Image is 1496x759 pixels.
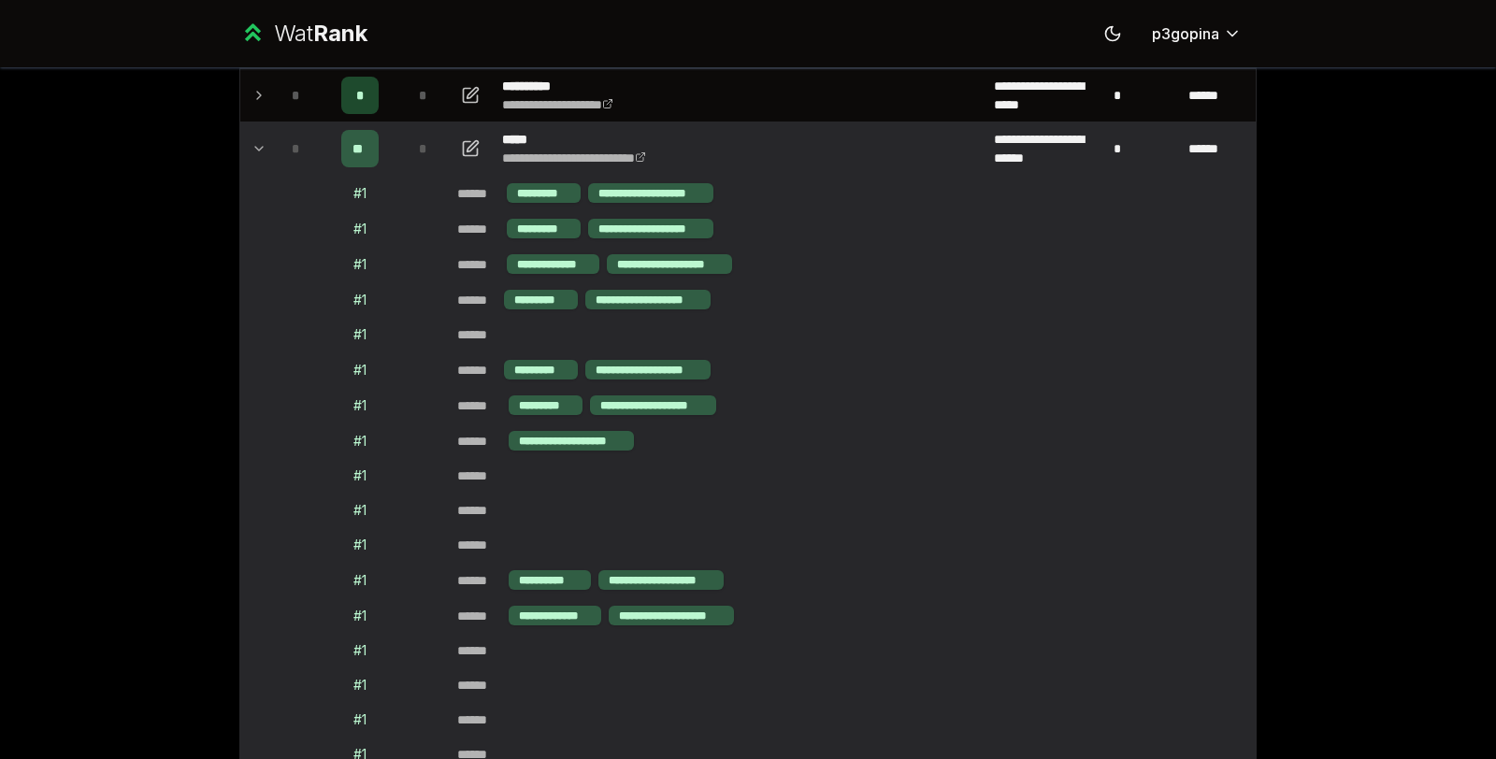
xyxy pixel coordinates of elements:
[353,361,367,379] div: # 1
[353,255,367,274] div: # 1
[353,184,367,203] div: # 1
[353,641,367,660] div: # 1
[239,19,367,49] a: WatRank
[353,291,367,309] div: # 1
[313,20,367,47] span: Rank
[353,396,367,415] div: # 1
[353,607,367,625] div: # 1
[274,19,367,49] div: Wat
[353,325,367,344] div: # 1
[353,710,367,729] div: # 1
[1152,22,1219,45] span: p3gopina
[353,466,367,485] div: # 1
[353,432,367,451] div: # 1
[1137,17,1257,50] button: p3gopina
[353,536,367,554] div: # 1
[353,676,367,695] div: # 1
[353,571,367,590] div: # 1
[353,501,367,520] div: # 1
[353,220,367,238] div: # 1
